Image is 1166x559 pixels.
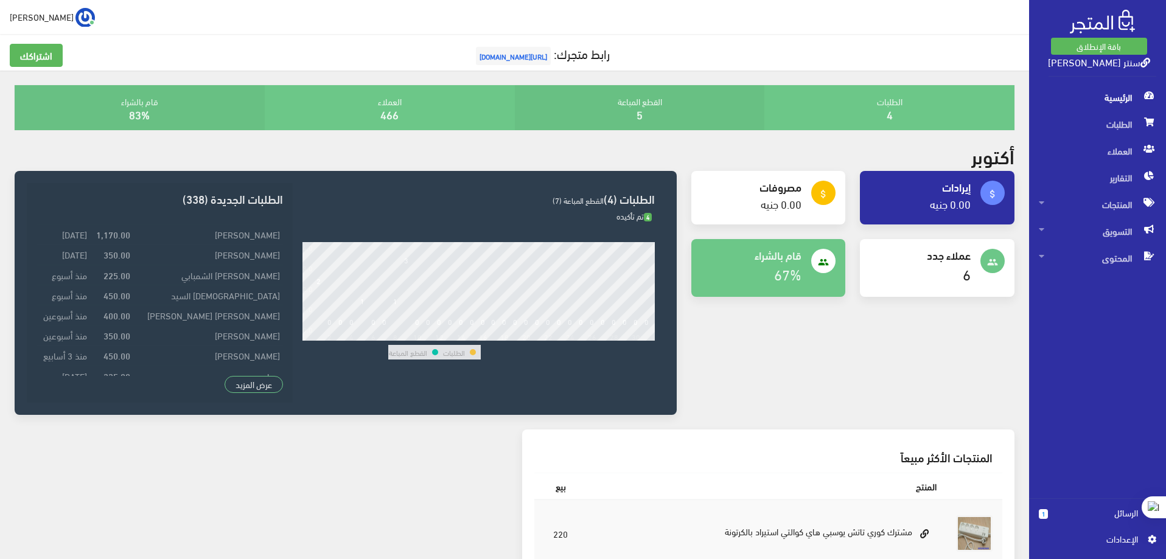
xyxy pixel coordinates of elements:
span: الرسائل [1058,506,1138,519]
div: العملاء [265,85,515,130]
span: 4 [644,213,652,222]
span: القطع المباعة (7) [553,193,604,207]
a: التقارير [1029,164,1166,191]
h4: مصروفات [701,181,802,193]
i: people [818,257,829,268]
span: التقارير [1039,164,1156,191]
a: باقة الإنطلاق [1051,38,1147,55]
div: القطع المباعة [515,85,765,130]
a: اشتراكك [10,44,63,67]
span: تم تأكيده [616,209,652,223]
div: 2 [327,332,332,341]
a: المحتوى [1029,245,1166,271]
a: 0.00 جنيه [930,193,971,214]
a: 67% [774,260,801,286]
h2: أكتوبر [971,145,1014,166]
div: 10 [413,332,422,341]
h4: عملاء جدد [870,249,971,261]
strong: 225.00 [103,369,130,383]
a: 6 [963,260,971,286]
img: ... [75,8,95,27]
h4: قام بالشراء [701,249,802,261]
div: قام بالشراء [15,85,265,130]
span: التسويق [1039,218,1156,245]
a: 466 [380,104,399,124]
div: 20 [522,332,531,341]
td: [DATE] [37,224,90,245]
strong: 1,170.00 [96,227,130,241]
strong: 450.00 [103,288,130,302]
td: منذ أسبوعين [37,325,90,345]
span: المنتجات [1039,191,1156,218]
td: [PERSON_NAME] [133,325,282,345]
td: منذ أسبوع [37,265,90,285]
td: [PERSON_NAME] الشمبابي [133,265,282,285]
a: 1 الرسائل [1039,506,1156,532]
td: عماد [133,366,282,386]
a: ... [PERSON_NAME] [10,7,95,27]
h4: إيرادات [870,181,971,193]
td: [PERSON_NAME] [PERSON_NAME] [133,305,282,325]
strong: 450.00 [103,349,130,362]
a: الطلبات [1029,111,1166,137]
td: منذ أسبوع [37,285,90,305]
a: سنتر [PERSON_NAME] [1048,53,1150,71]
th: بيع [534,473,587,499]
div: 18 [500,332,509,341]
a: 5 [637,104,643,124]
span: الرئيسية [1039,84,1156,111]
td: [DATE] [37,366,90,386]
i: attach_money [818,189,829,200]
div: 6 [371,332,375,341]
span: المحتوى [1039,245,1156,271]
td: [DEMOGRAPHIC_DATA] السيد‬‎ [133,285,282,305]
h3: المنتجات الأكثر مبيعاً [544,451,993,463]
div: 14 [457,332,466,341]
div: 22 [544,332,553,341]
img: . [1070,10,1135,33]
td: [PERSON_NAME] [133,245,282,265]
div: 30 [632,332,640,341]
div: 12 [435,332,444,341]
a: عرض المزيد [225,376,283,393]
i: people [987,257,998,268]
div: 16 [479,332,487,341]
td: [PERSON_NAME] [133,345,282,366]
div: 24 [566,332,574,341]
a: الرئيسية [1029,84,1166,111]
a: العملاء [1029,137,1166,164]
div: 26 [588,332,596,341]
h3: الطلبات الجديدة (338) [37,193,282,204]
span: [PERSON_NAME] [10,9,74,24]
td: [DATE] [37,245,90,265]
div: الطلبات [764,85,1014,130]
strong: 400.00 [103,308,130,322]
td: منذ أسبوعين [37,305,90,325]
span: اﻹعدادات [1049,532,1137,546]
a: 83% [129,104,150,124]
img: mshtrk-kory-tatsh-tosby-hay-koalty-astyrad.jpg [956,515,993,552]
h3: الطلبات (4) [302,193,655,204]
td: منذ 3 أسابيع [37,345,90,366]
a: اﻹعدادات [1039,532,1156,552]
td: [PERSON_NAME] [133,224,282,245]
strong: 350.00 [103,328,130,342]
a: رابط متجرك:[URL][DOMAIN_NAME] [473,42,610,64]
a: المنتجات [1029,191,1166,218]
span: 1 [1039,509,1048,519]
td: القطع المباعة [388,345,428,359]
a: 0.00 جنيه [761,193,801,214]
div: 28 [610,332,618,341]
span: العملاء [1039,137,1156,164]
strong: 350.00 [103,248,130,261]
iframe: Drift Widget Chat Controller [15,476,61,522]
span: [URL][DOMAIN_NAME] [476,47,551,65]
th: المنتج [587,473,947,499]
span: الطلبات [1039,111,1156,137]
div: 4 [349,332,354,341]
div: 8 [393,332,397,341]
a: 4 [887,104,893,124]
td: الطلبات [442,345,466,359]
strong: 225.00 [103,268,130,282]
i: attach_money [987,189,998,200]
